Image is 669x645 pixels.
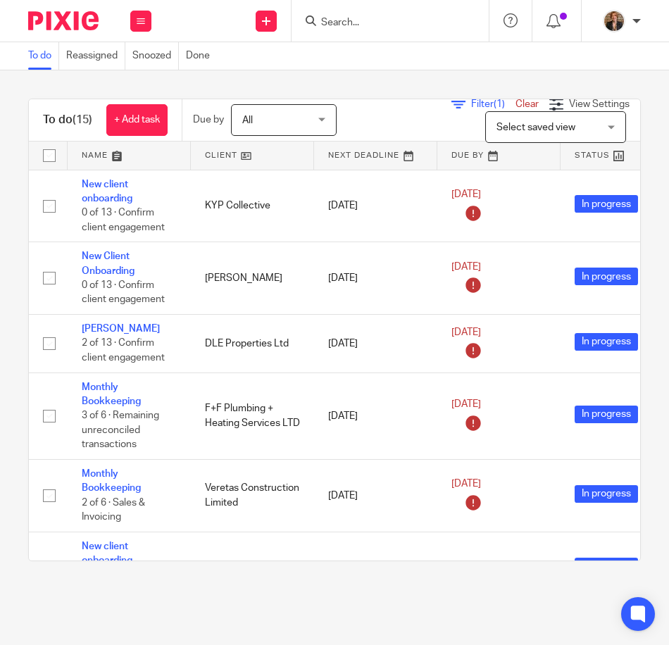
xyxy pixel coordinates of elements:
[515,99,539,109] a: Clear
[106,104,168,136] a: + Add task
[471,99,515,109] span: Filter
[82,324,160,334] a: [PERSON_NAME]
[242,115,253,125] span: All
[569,99,630,109] span: View Settings
[82,251,135,275] a: New Client Onboarding
[451,189,481,199] span: [DATE]
[43,113,92,127] h1: To do
[314,242,437,315] td: [DATE]
[82,208,165,232] span: 0 of 13 · Confirm client engagement
[191,459,314,532] td: Veretas Construction Limited
[314,459,437,532] td: [DATE]
[186,42,217,70] a: Done
[82,498,145,522] span: 2 of 6 · Sales & Invoicing
[82,382,141,406] a: Monthly Bookkeeping
[320,17,446,30] input: Search
[575,558,638,575] span: In progress
[575,406,638,423] span: In progress
[496,123,575,132] span: Select saved view
[82,541,132,565] a: New client onboarding
[82,411,159,449] span: 3 of 6 · Remaining unreconciled transactions
[193,113,224,127] p: Due by
[82,180,132,203] a: New client onboarding
[314,372,437,459] td: [DATE]
[314,532,437,604] td: [DATE]
[603,10,625,32] img: WhatsApp%20Image%202025-04-23%20at%2010.20.30_16e186ec.jpg
[451,400,481,410] span: [DATE]
[575,195,638,213] span: In progress
[73,114,92,125] span: (15)
[314,170,437,242] td: [DATE]
[575,268,638,285] span: In progress
[66,42,125,70] a: Reassigned
[82,339,165,363] span: 2 of 13 · Confirm client engagement
[82,280,165,305] span: 0 of 13 · Confirm client engagement
[451,262,481,272] span: [DATE]
[82,469,141,493] a: Monthly Bookkeeping
[28,11,99,30] img: Pixie
[575,485,638,503] span: In progress
[575,333,638,351] span: In progress
[191,242,314,315] td: [PERSON_NAME]
[451,480,481,489] span: [DATE]
[191,170,314,242] td: KYP Collective
[314,315,437,372] td: [DATE]
[494,99,505,109] span: (1)
[191,532,314,604] td: SLP Group LTD
[451,327,481,337] span: [DATE]
[191,372,314,459] td: F+F Plumbing + Heating Services LTD
[28,42,59,70] a: To do
[132,42,179,70] a: Snoozed
[191,315,314,372] td: DLE Properties Ltd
